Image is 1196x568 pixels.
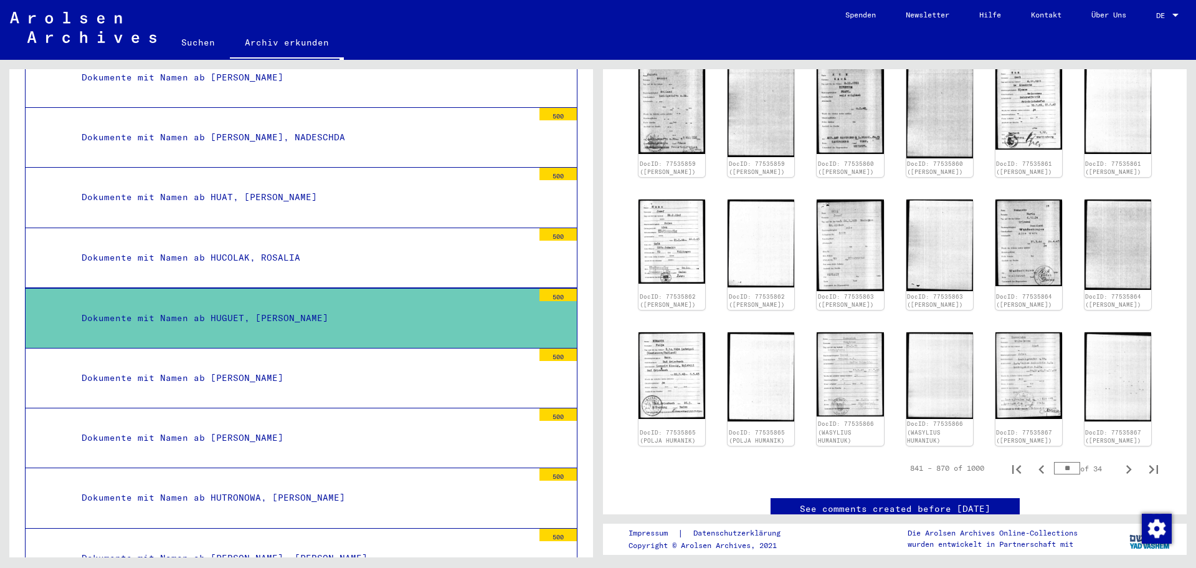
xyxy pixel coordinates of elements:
img: 002.jpg [906,200,973,291]
span: DE [1156,11,1170,20]
div: Dokumente mit Namen ab HUCOLAK, ROSALIA [72,246,533,270]
img: Arolsen_neg.svg [10,12,156,43]
div: Dokumente mit Namen ab [PERSON_NAME], NADESCHDA [72,125,533,150]
a: DocID: 77535865 (POLJA HUMANIK) [729,429,785,445]
div: Dokumente mit Namen ab [PERSON_NAME] [72,426,533,450]
img: 002.jpg [906,65,973,158]
img: 002.jpg [728,200,794,287]
div: Dokumente mit Namen ab [PERSON_NAME] [72,366,533,390]
a: DocID: 77535862 ([PERSON_NAME]) [640,293,696,309]
img: 001.jpg [638,200,705,283]
a: DocID: 77535861 ([PERSON_NAME]) [1085,160,1141,176]
img: 001.jpg [638,332,705,418]
a: DocID: 77535859 ([PERSON_NAME]) [729,160,785,176]
div: Dokumente mit Namen ab HUGUET, [PERSON_NAME] [72,306,533,330]
p: Copyright © Arolsen Archives, 2021 [629,540,795,551]
img: 001.jpg [817,65,883,154]
a: DocID: 77535864 ([PERSON_NAME]) [996,293,1052,309]
a: DocID: 77535862 ([PERSON_NAME]) [729,293,785,309]
a: DocID: 77535867 ([PERSON_NAME]) [1085,429,1141,445]
a: DocID: 77535866 (WASYLIUS HUMANIUK) [907,420,963,444]
img: 001.jpg [995,332,1062,418]
button: Previous page [1029,456,1054,481]
div: 500 [539,468,577,481]
img: 002.jpg [1084,65,1151,153]
div: 500 [539,349,577,361]
a: Impressum [629,527,678,540]
a: DocID: 77535864 ([PERSON_NAME]) [1085,293,1141,309]
img: yv_logo.png [1127,523,1174,554]
div: 500 [539,228,577,241]
img: 001.jpg [995,65,1062,150]
a: Suchen [166,27,230,57]
div: 500 [539,289,577,301]
img: 002.jpg [1084,200,1151,290]
a: DocID: 77535866 (WASYLIUS HUMANIUK) [818,420,874,444]
button: Last page [1141,456,1166,481]
div: | [629,527,795,540]
a: DocID: 77535860 ([PERSON_NAME]) [907,160,963,176]
img: 001.jpg [638,65,705,154]
div: 500 [539,168,577,180]
a: DocID: 77535867 ([PERSON_NAME]) [996,429,1052,445]
button: First page [1004,456,1029,481]
a: DocID: 77535865 (POLJA HUMANIK) [640,429,696,445]
div: 500 [539,529,577,541]
img: 002.jpg [728,332,794,421]
div: Dokumente mit Namen ab HUAT, [PERSON_NAME] [72,185,533,209]
div: Dokumente mit Namen ab [PERSON_NAME] [72,65,533,90]
a: Archiv erkunden [230,27,344,60]
a: Datenschutzerklärung [683,527,795,540]
div: 500 [539,108,577,120]
button: Next page [1116,456,1141,481]
a: DocID: 77535860 ([PERSON_NAME]) [818,160,874,176]
div: Dokumente mit Namen ab HUTRONOWA, [PERSON_NAME] [72,486,533,510]
a: DocID: 77535863 ([PERSON_NAME]) [907,293,963,309]
p: wurden entwickelt in Partnerschaft mit [908,539,1078,550]
a: DocID: 77535861 ([PERSON_NAME]) [996,160,1052,176]
img: 002.jpg [906,332,973,418]
a: DocID: 77535863 ([PERSON_NAME]) [818,293,874,309]
img: Zustimmung ändern [1142,514,1172,544]
a: DocID: 77535859 ([PERSON_NAME]) [640,160,696,176]
img: 001.jpg [817,200,883,291]
img: 002.jpg [1084,332,1151,421]
img: 001.jpg [995,200,1062,286]
div: 500 [539,408,577,421]
img: 002.jpg [728,65,794,157]
div: 841 – 870 of 1000 [910,463,984,474]
div: of 34 [1054,463,1116,474]
img: 001.jpg [817,332,883,416]
p: Die Arolsen Archives Online-Collections [908,527,1078,539]
a: See comments created before [DATE] [800,503,990,516]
